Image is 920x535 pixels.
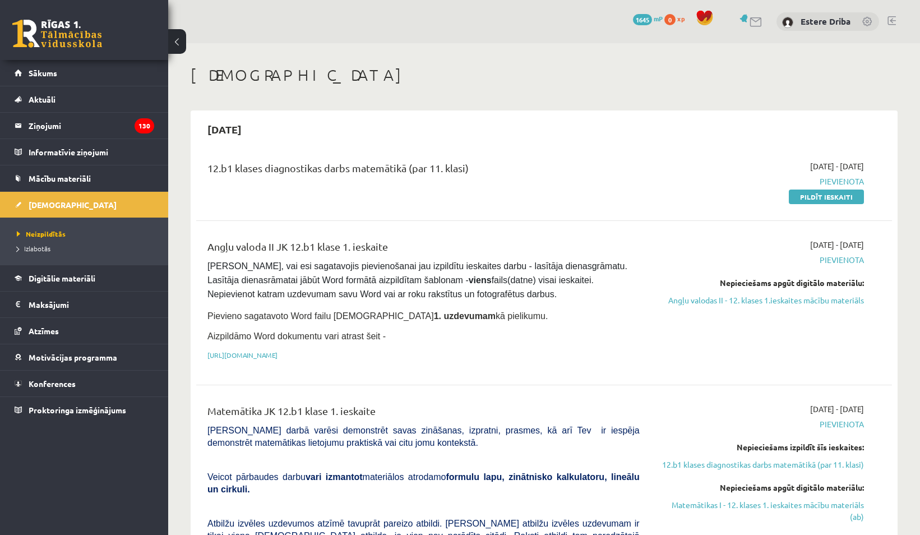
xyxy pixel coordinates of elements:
div: Nepieciešams izpildīt šīs ieskaites: [657,441,864,453]
a: 12.b1 klases diagnostikas darbs matemātikā (par 11. klasi) [657,459,864,471]
span: Pievienota [657,176,864,187]
div: Nepieciešams apgūt digitālo materiālu: [657,482,864,494]
span: Aktuāli [29,94,56,104]
span: [DEMOGRAPHIC_DATA] [29,200,117,210]
span: Izlabotās [17,244,50,253]
a: Matemātikas I - 12. klases 1. ieskaites mācību materiāls (ab) [657,499,864,523]
strong: viens [469,275,492,285]
span: Pievienota [657,418,864,430]
h1: [DEMOGRAPHIC_DATA] [191,66,898,85]
a: Estere Driba [801,16,850,27]
span: Pievieno sagatavoto Word failu [DEMOGRAPHIC_DATA] kā pielikumu. [207,311,548,321]
span: mP [654,14,663,23]
legend: Informatīvie ziņojumi [29,139,154,165]
a: Proktoringa izmēģinājums [15,397,154,423]
a: Neizpildītās [17,229,157,239]
a: Aktuāli [15,86,154,112]
a: Maksājumi [15,292,154,317]
span: 0 [664,14,676,25]
span: Konferences [29,379,76,389]
span: 1645 [633,14,652,25]
span: Motivācijas programma [29,352,117,362]
a: Pildīt ieskaiti [789,190,864,204]
legend: Maksājumi [29,292,154,317]
a: Angļu valodas II - 12. klases 1.ieskaites mācību materiāls [657,294,864,306]
a: Atzīmes [15,318,154,344]
h2: [DATE] [196,116,253,142]
b: formulu lapu, zinātnisko kalkulatoru, lineālu un cirkuli. [207,472,640,494]
span: Veicot pārbaudes darbu materiālos atrodamo [207,472,640,494]
span: [DATE] - [DATE] [810,239,864,251]
a: Konferences [15,371,154,396]
a: 0 xp [664,14,690,23]
span: Proktoringa izmēģinājums [29,405,126,415]
a: Izlabotās [17,243,157,253]
a: Mācību materiāli [15,165,154,191]
span: [DATE] - [DATE] [810,403,864,415]
div: Nepieciešams apgūt digitālo materiālu: [657,277,864,289]
div: Angļu valoda II JK 12.b1 klase 1. ieskaite [207,239,640,260]
span: xp [677,14,685,23]
b: vari izmantot [306,472,363,482]
div: Matemātika JK 12.b1 klase 1. ieskaite [207,403,640,424]
span: Atzīmes [29,326,59,336]
span: Aizpildāmo Word dokumentu vari atrast šeit - [207,331,386,341]
a: Sākums [15,60,154,86]
img: Estere Driba [782,17,793,28]
a: [URL][DOMAIN_NAME] [207,350,278,359]
a: Rīgas 1. Tālmācības vidusskola [12,20,102,48]
a: [DEMOGRAPHIC_DATA] [15,192,154,218]
span: Mācību materiāli [29,173,91,183]
a: 1645 mP [633,14,663,23]
span: Pievienota [657,254,864,266]
div: 12.b1 klases diagnostikas darbs matemātikā (par 11. klasi) [207,160,640,181]
span: Digitālie materiāli [29,273,95,283]
span: Neizpildītās [17,229,66,238]
a: Informatīvie ziņojumi [15,139,154,165]
i: 130 [135,118,154,133]
legend: Ziņojumi [29,113,154,139]
span: [DATE] - [DATE] [810,160,864,172]
a: Motivācijas programma [15,344,154,370]
strong: 1. uzdevumam [434,311,496,321]
a: Ziņojumi130 [15,113,154,139]
span: Sākums [29,68,57,78]
a: Digitālie materiāli [15,265,154,291]
span: [PERSON_NAME] darbā varēsi demonstrēt savas zināšanas, izpratni, prasmes, kā arī Tev ir iespēja d... [207,426,640,448]
span: [PERSON_NAME], vai esi sagatavojis pievienošanai jau izpildītu ieskaites darbu - lasītāja dienasg... [207,261,630,299]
